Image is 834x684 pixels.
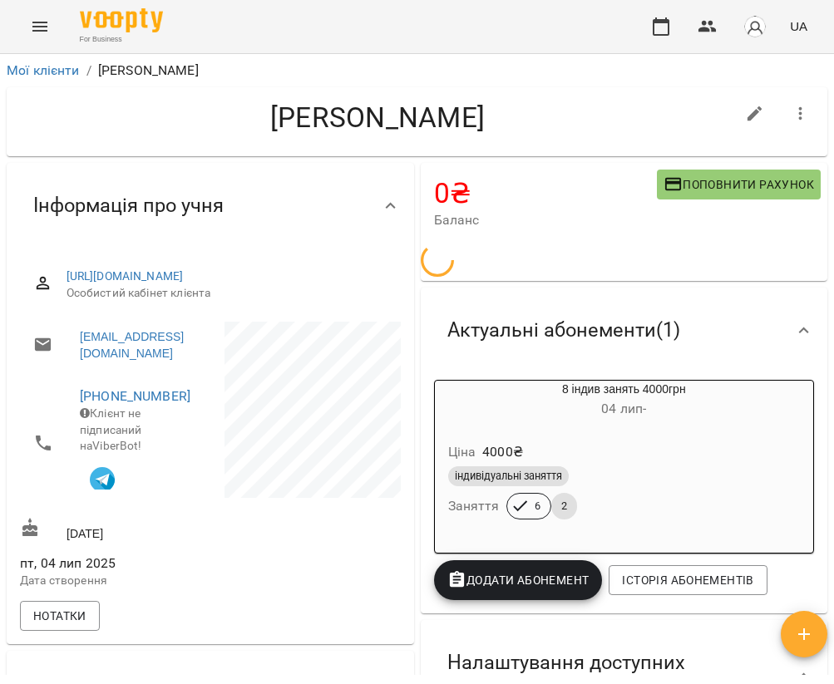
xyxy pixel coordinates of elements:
[551,499,577,514] span: 2
[80,388,190,404] a: [PHONE_NUMBER]
[447,570,590,590] span: Додати Абонемент
[20,7,60,47] button: Menu
[448,440,476,464] h6: Ціна
[447,317,680,343] span: Актуальні абонементи ( 1 )
[783,11,814,42] button: UA
[20,101,735,135] h4: [PERSON_NAME]
[80,34,163,45] span: For Business
[20,601,100,631] button: Нотатки
[601,401,646,416] span: 04 лип -
[7,61,827,81] nav: breadcrumb
[790,17,807,35] span: UA
[33,606,86,626] span: Нотатки
[80,455,125,499] button: Клієнт підписаний на VooptyBot
[86,61,91,81] li: /
[67,269,184,283] a: [URL][DOMAIN_NAME]
[20,554,207,573] span: пт, 04 лип 2025
[664,175,814,194] span: Поповнити рахунок
[448,495,500,518] h6: Заняття
[20,573,207,589] p: Дата створення
[80,406,142,452] span: Клієнт не підписаний на ViberBot!
[657,170,821,199] button: Поповнити рахунок
[435,381,814,539] button: 8 індив занять 4000грн04 лип- Ціна4000₴індивідуальні заняттяЗаняття62
[421,288,828,373] div: Актуальні абонементи(1)
[80,328,194,362] a: [EMAIL_ADDRESS][DOMAIN_NAME]
[609,565,767,595] button: Історія абонементів
[435,381,814,421] div: 8 індив занять 4000грн
[33,193,224,219] span: Інформація про учня
[482,442,523,462] p: 4000 ₴
[434,560,603,600] button: Додати Абонемент
[80,8,163,32] img: Voopty Logo
[622,570,753,590] span: Історія абонементів
[434,176,657,210] h4: 0 ₴
[448,469,569,484] span: індивідуальні заняття
[7,62,80,78] a: Мої клієнти
[90,467,115,492] img: Telegram
[98,61,199,81] p: [PERSON_NAME]
[7,163,414,249] div: Інформація про учня
[67,285,387,302] span: Особистий кабінет клієнта
[434,210,657,230] span: Баланс
[525,499,550,514] span: 6
[743,15,767,38] img: avatar_s.png
[17,514,210,545] div: [DATE]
